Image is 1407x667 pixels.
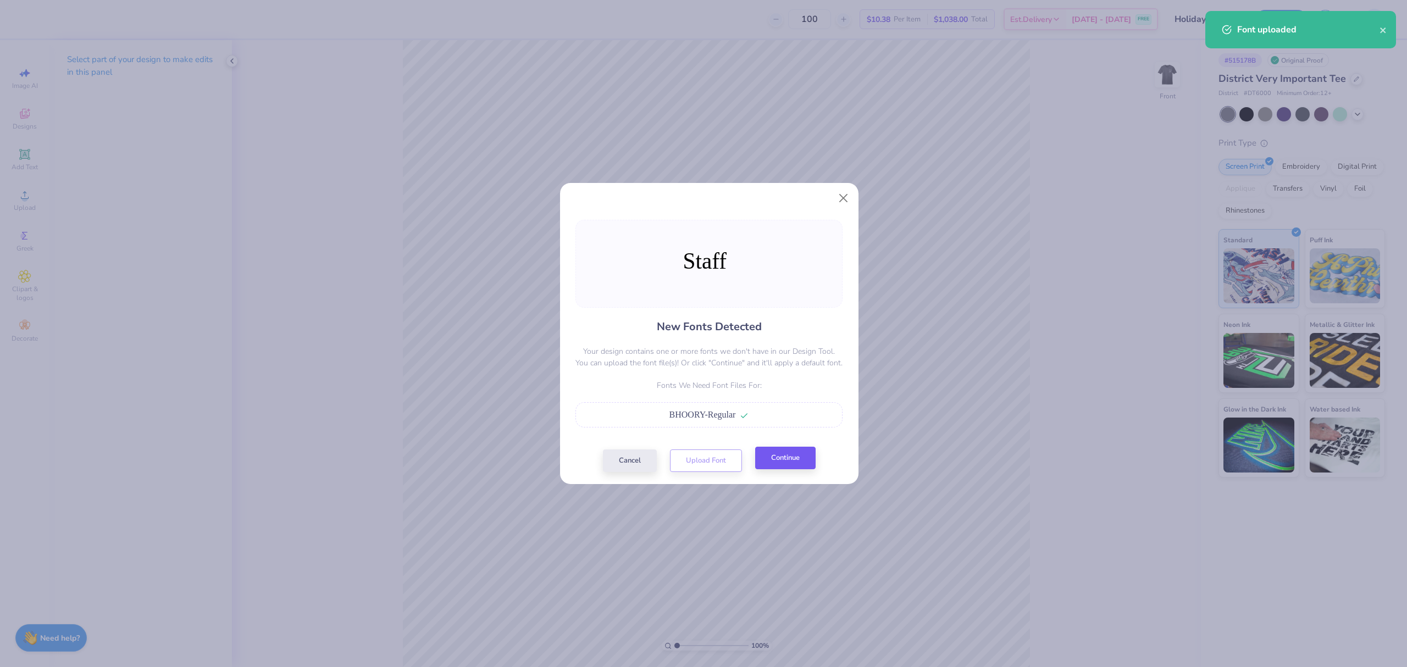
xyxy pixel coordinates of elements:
[657,319,762,335] h4: New Fonts Detected
[1237,23,1380,36] div: Font uploaded
[575,346,843,369] p: Your design contains one or more fonts we don't have in our Design Tool. You can upload the font ...
[755,447,816,469] button: Continue
[669,410,736,419] span: BHOORY-Regular
[1380,23,1387,36] button: close
[603,449,657,472] button: Cancel
[575,380,843,391] p: Fonts We Need Font Files For:
[833,187,854,208] button: Close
